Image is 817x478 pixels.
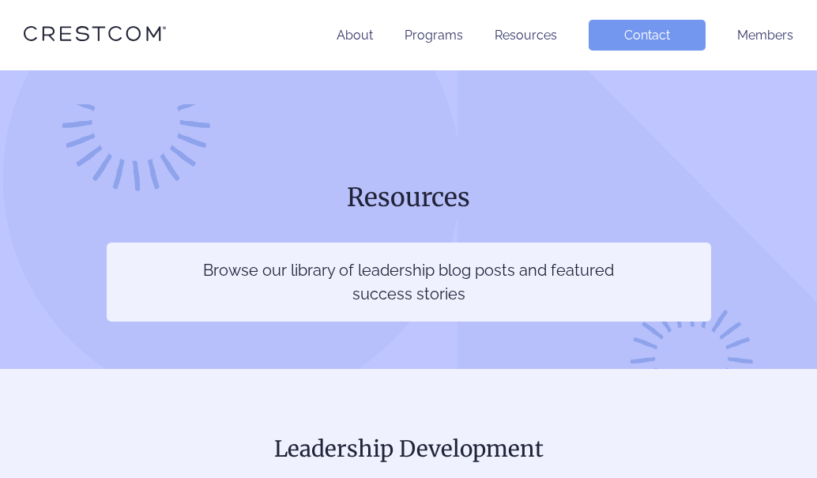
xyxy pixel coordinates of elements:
[495,28,557,43] a: Resources
[405,28,463,43] a: Programs
[589,20,706,51] a: Contact
[202,258,616,306] p: Browse our library of leadership blog posts and featured success stories
[337,28,373,43] a: About
[737,28,793,43] a: Members
[107,181,711,214] h1: Resources
[24,432,793,465] h2: Leadership Development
